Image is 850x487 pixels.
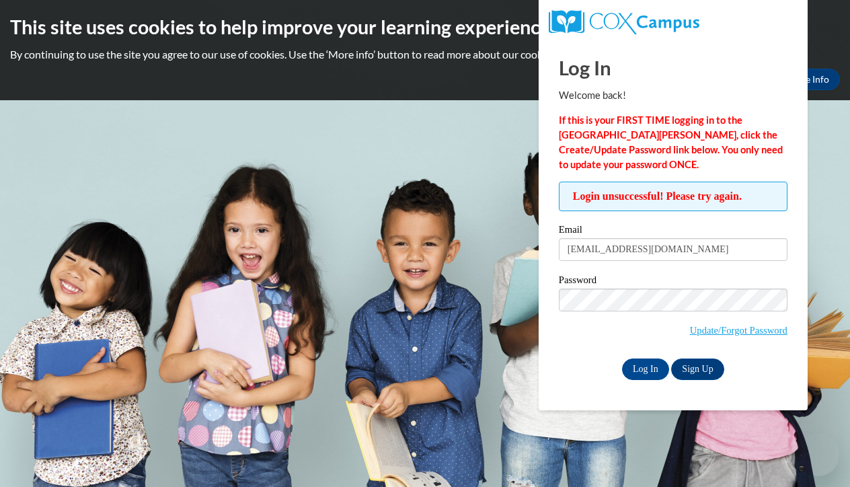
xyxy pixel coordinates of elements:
p: Welcome back! [559,88,787,103]
strong: If this is your FIRST TIME logging in to the [GEOGRAPHIC_DATA][PERSON_NAME], click the Create/Upd... [559,114,783,170]
label: Password [559,275,787,289]
a: Update/Forgot Password [690,325,787,336]
h2: This site uses cookies to help improve your learning experience. [10,13,840,40]
label: Email [559,225,787,238]
iframe: Button to launch messaging window [796,433,839,476]
h1: Log In [559,54,787,81]
input: Log In [622,359,669,380]
span: Login unsuccessful! Please try again. [559,182,787,211]
p: By continuing to use the site you agree to our use of cookies. Use the ‘More info’ button to read... [10,47,840,62]
a: Sign Up [671,359,724,380]
a: More Info [777,69,840,90]
img: COX Campus [549,10,699,34]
